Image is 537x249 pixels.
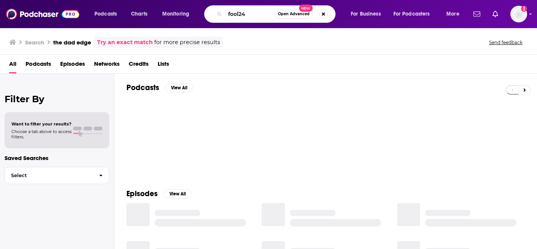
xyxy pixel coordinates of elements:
a: Try an exact match [97,38,153,47]
a: EpisodesView All [126,189,191,198]
span: For Business [351,9,381,19]
img: Podchaser - Follow, Share and Rate Podcasts [6,7,79,21]
button: View All [164,189,191,198]
a: Podcasts [26,58,51,73]
span: Charts [131,9,147,19]
span: Monitoring [162,9,189,19]
span: Logged in as megcassidy [510,6,527,22]
a: Show notifications dropdown [470,8,483,21]
button: open menu [388,8,441,20]
span: Open Advanced [278,12,310,16]
button: open menu [157,8,199,20]
span: New [299,5,313,12]
a: Show notifications dropdown [489,8,501,21]
button: Select [5,167,109,184]
a: Credits [129,58,149,73]
a: Lists [158,58,169,73]
h3: the dad edge [53,39,91,46]
span: For Podcasters [393,9,430,19]
svg: Add a profile image [521,6,527,12]
button: View All [165,83,193,92]
p: Saved Searches [5,154,109,162]
span: for more precise results [154,38,220,47]
span: Choose a tab above to access filters. [11,129,72,140]
button: open menu [89,8,127,20]
h2: Episodes [126,189,158,198]
button: open menu [441,8,469,20]
h2: Filter By [5,94,109,105]
div: Search podcasts, credits, & more... [211,5,343,23]
button: Show profile menu [510,6,527,22]
span: Select [5,173,93,178]
input: Search podcasts, credits, & more... [225,8,275,20]
a: All [9,58,16,73]
a: PodcastsView All [126,83,193,92]
span: More [446,9,459,19]
a: Charts [126,8,152,20]
button: open menu [345,8,390,20]
h2: Podcasts [126,83,159,92]
span: Podcasts [94,9,117,19]
h3: Search [25,39,44,46]
button: Open AdvancedNew [275,10,313,19]
a: Networks [94,58,120,73]
a: Episodes [60,58,85,73]
img: User Profile [510,6,527,22]
span: Want to filter your results? [11,121,72,127]
button: Send feedback [487,39,525,46]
